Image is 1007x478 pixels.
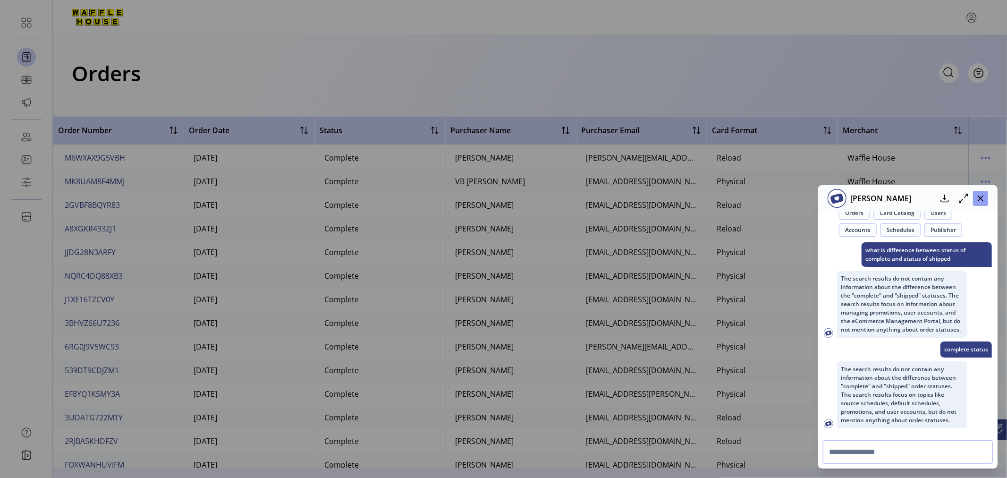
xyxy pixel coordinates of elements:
[846,193,911,204] p: [PERSON_NAME]
[839,223,877,237] button: Accounts
[924,206,952,220] button: Users
[924,223,962,237] button: Publisher
[839,206,870,220] button: Orders
[862,242,992,267] p: what is difference between status of complete and status of shipped
[880,223,921,237] button: Schedules
[837,361,967,428] p: The search results do not contain any information about the difference between "complete" and "sh...
[940,341,992,358] p: complete status
[837,271,967,338] p: The search results do not contain any information about the difference between the "complete" and...
[873,206,921,220] button: Card Catalog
